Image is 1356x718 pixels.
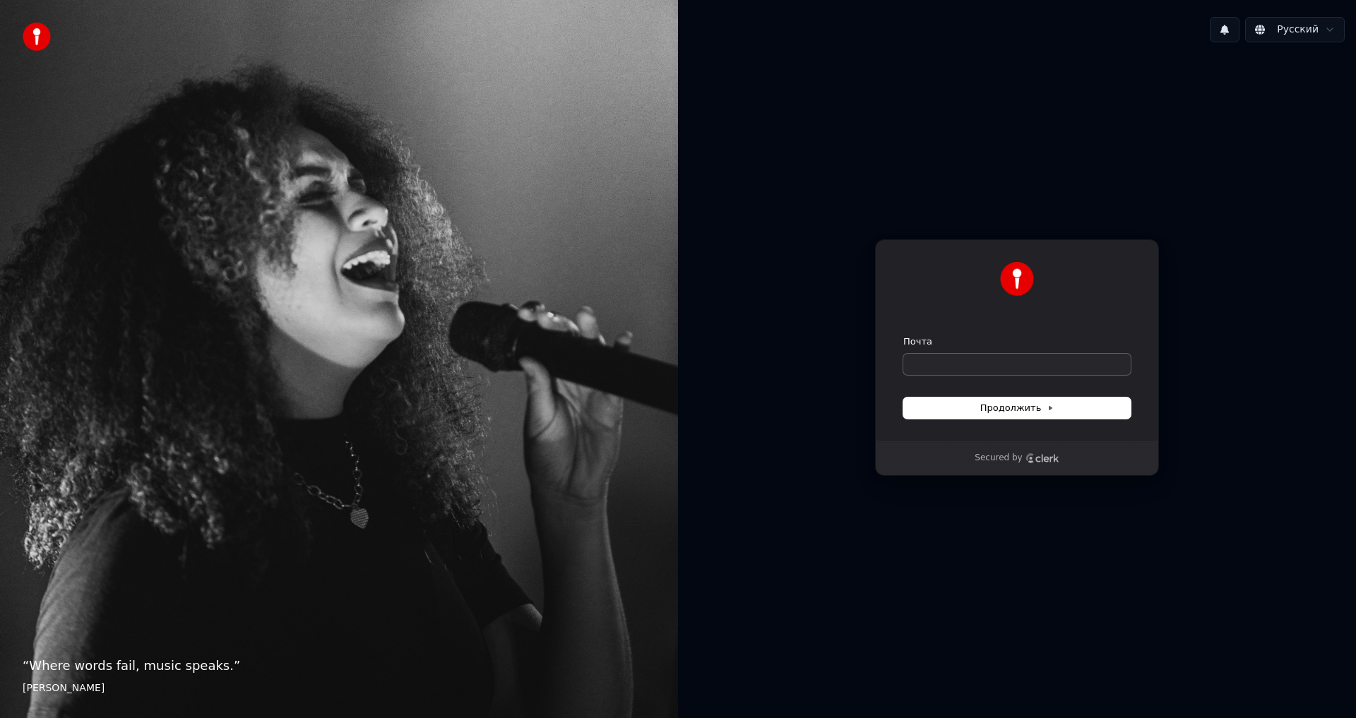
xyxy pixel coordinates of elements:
[980,402,1054,414] span: Продолжить
[23,23,51,51] img: youka
[903,335,932,348] label: Почта
[1000,262,1034,296] img: Youka
[1025,453,1059,463] a: Clerk logo
[23,681,655,695] footer: [PERSON_NAME]
[903,397,1131,419] button: Продолжить
[975,453,1022,464] p: Secured by
[23,656,655,676] p: “ Where words fail, music speaks. ”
